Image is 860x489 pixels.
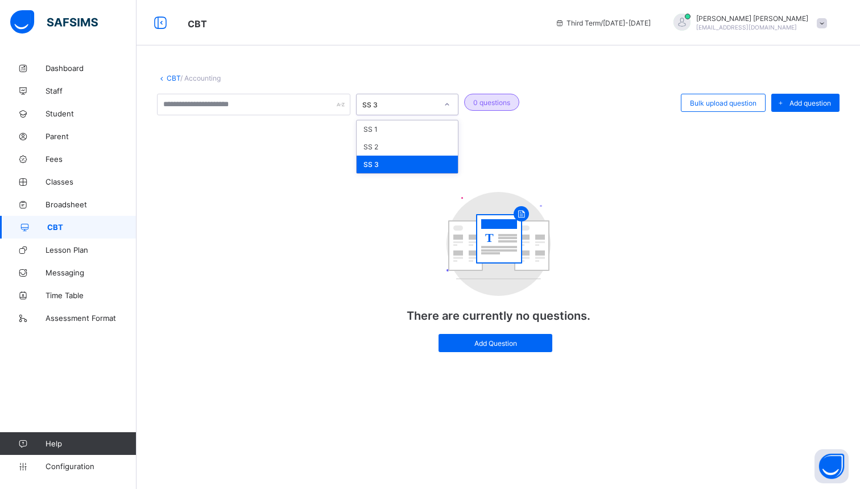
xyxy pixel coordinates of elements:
[46,109,137,118] span: Student
[690,99,756,107] span: Bulk upload question
[46,86,137,95] span: Staff
[485,231,493,245] tspan: T
[46,439,136,448] span: Help
[46,314,137,323] span: Assessment Format
[46,154,137,164] span: Fees
[188,18,207,30] span: CBT
[662,14,833,32] div: JohnHarvey
[46,64,137,73] span: Dashboard
[555,19,651,27] span: session/term information
[46,245,137,254] span: Lesson Plan
[473,98,510,107] span: 0 questions
[46,132,137,141] span: Parent
[447,339,544,348] span: Add Question
[357,138,458,156] div: SS 2
[46,268,137,277] span: Messaging
[357,120,458,138] div: SS 1
[180,74,221,82] span: / Accounting
[789,99,831,107] span: Add question
[384,309,612,323] p: There are currently no questions.
[46,200,137,209] span: Broadsheet
[10,10,98,34] img: safsims
[384,181,612,363] div: There are currently no questions.
[167,74,180,82] a: CBT
[696,14,808,23] span: [PERSON_NAME] [PERSON_NAME]
[357,156,458,173] div: SS 3
[696,24,797,31] span: [EMAIL_ADDRESS][DOMAIN_NAME]
[47,223,137,232] span: CBT
[46,177,137,186] span: Classes
[362,101,437,109] div: SS 3
[46,462,136,471] span: Configuration
[46,291,137,300] span: Time Table
[814,449,849,483] button: Open asap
